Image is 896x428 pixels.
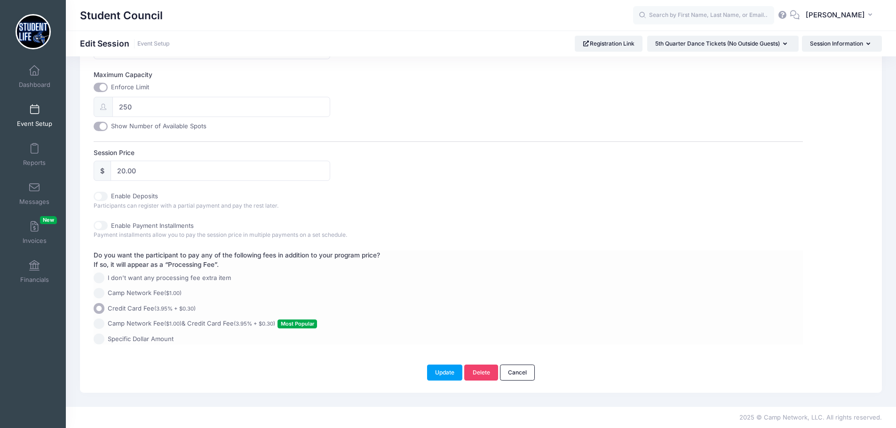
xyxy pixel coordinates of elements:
small: ($1.00) [164,290,182,296]
input: 0 [112,97,330,117]
label: Maximum Capacity [94,70,448,79]
a: Registration Link [575,36,643,52]
span: Specific Dollar Amount [108,335,174,344]
span: Camp Network Fee [108,288,182,298]
span: Payment installments allow you to pay the session price in multiple payments on a set schedule. [94,231,347,238]
a: Reports [12,138,57,171]
span: Participants can register with a partial payment and pay the rest later. [94,202,278,209]
button: Session Information [802,36,882,52]
input: Search by First Name, Last Name, or Email... [633,6,774,25]
button: Update [427,365,463,381]
a: Financials [12,255,57,288]
button: 5th Quarter Dance Tickets (No Outside Guests) [647,36,799,52]
span: I don't want any processing fee extra item [108,273,231,283]
button: [PERSON_NAME] [800,5,882,26]
span: Event Setup [17,120,52,128]
h1: Edit Session [80,39,170,48]
span: New [40,216,57,224]
span: Camp Network Fee & Credit Card Fee [108,319,317,328]
a: Dashboard [12,60,57,93]
small: (3.95% + $0.30) [234,320,275,327]
label: Enable Payment Installments [111,221,194,231]
span: Messages [19,198,49,206]
h1: Student Council [80,5,163,26]
label: Do you want the participant to pay any of the following fees in addition to your program price? I... [94,250,380,270]
input: 0.00 [111,161,330,181]
label: Show Number of Available Spots [111,122,206,131]
span: Invoices [23,237,47,245]
label: Enable Deposits [111,192,158,201]
a: Delete [464,365,498,381]
a: Event Setup [137,40,170,47]
span: 2025 © Camp Network, LLC. All rights reserved. [739,413,882,421]
span: Credit Card Fee [108,304,196,313]
span: 5th Quarter Dance Tickets (No Outside Guests) [655,40,780,47]
span: Reports [23,159,46,167]
label: Enforce Limit [111,83,149,92]
img: Student Council [16,14,51,49]
a: Messages [12,177,57,210]
span: Dashboard [19,81,50,89]
input: Camp Network Fee($1.00) [94,288,104,299]
input: Credit Card Fee(3.95% + $0.30) [94,303,104,314]
a: Event Setup [12,99,57,132]
span: [PERSON_NAME] [806,10,865,20]
span: Financials [20,276,49,284]
div: $ [94,161,111,181]
span: Most Popular [278,319,317,328]
input: Specific Dollar Amount [94,334,104,344]
input: Camp Network Fee($1.00)& Credit Card Fee(3.95% + $0.30)Most Popular [94,319,104,329]
input: I don't want any processing fee extra item [94,272,104,283]
small: ($1.00) [164,320,182,327]
a: InvoicesNew [12,216,57,249]
label: Session Price [94,148,448,157]
small: (3.95% + $0.30) [154,305,196,312]
a: Cancel [500,365,535,381]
